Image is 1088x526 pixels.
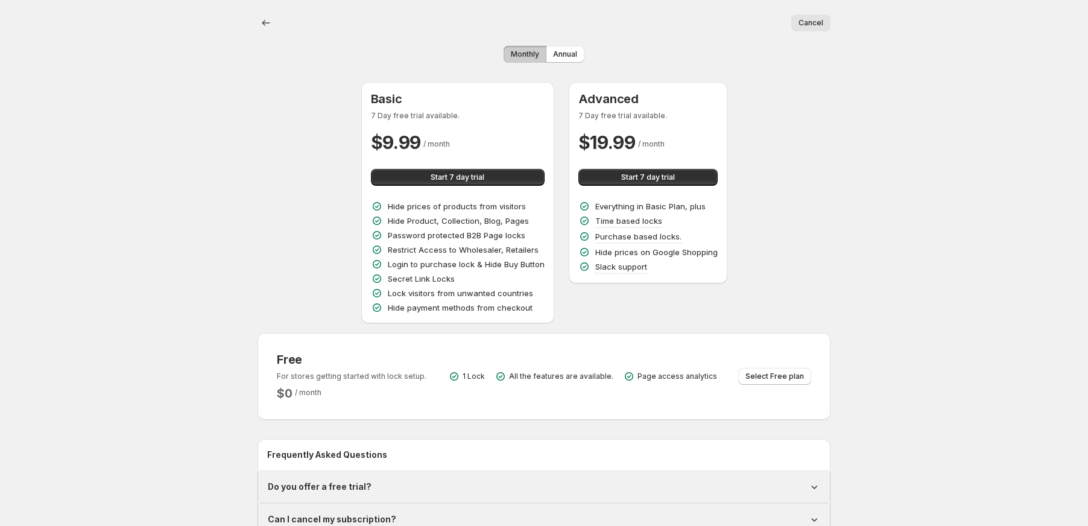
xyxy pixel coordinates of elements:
[463,372,485,381] p: 1 Lock
[799,18,823,28] span: Cancel
[578,92,718,106] h3: Advanced
[388,200,526,212] p: Hide prices of products from visitors
[791,14,830,31] button: Cancel
[553,49,577,59] span: Annual
[578,111,718,121] p: 7 Day free trial available.
[371,111,545,121] p: 7 Day free trial available.
[595,230,682,242] p: Purchase based locks.
[277,372,426,381] p: For stores getting started with lock setup.
[621,173,675,182] span: Start 7 day trial
[546,46,584,63] button: Annual
[371,130,422,154] h2: $ 9.99
[388,302,533,314] p: Hide payment methods from checkout
[267,449,821,461] h2: Frequently Asked Questions
[268,513,396,525] h1: Can I cancel my subscription?
[745,372,804,381] span: Select Free plan
[258,14,274,31] button: Back
[371,92,545,106] h3: Basic
[277,352,426,367] h3: Free
[578,169,718,186] button: Start 7 day trial
[504,46,546,63] button: Monthly
[371,169,545,186] button: Start 7 day trial
[595,200,706,212] p: Everything in Basic Plan, plus
[388,229,525,241] p: Password protected B2B Page locks
[738,368,811,385] button: Select Free plan
[595,215,662,227] p: Time based locks
[638,139,665,148] span: / month
[295,388,321,397] span: / month
[388,215,529,227] p: Hide Product, Collection, Blog, Pages
[595,261,647,273] p: Slack support
[578,130,636,154] h2: $ 19.99
[388,258,545,270] p: Login to purchase lock & Hide Buy Button
[511,49,539,59] span: Monthly
[423,139,450,148] span: / month
[388,273,455,285] p: Secret Link Locks
[268,481,372,493] h1: Do you offer a free trial?
[277,386,293,401] h2: $ 0
[595,246,718,258] p: Hide prices on Google Shopping
[431,173,484,182] span: Start 7 day trial
[637,372,717,381] p: Page access analytics
[509,372,613,381] p: All the features are available.
[388,287,533,299] p: Lock visitors from unwanted countries
[388,244,539,256] p: Restrict Access to Wholesaler, Retailers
